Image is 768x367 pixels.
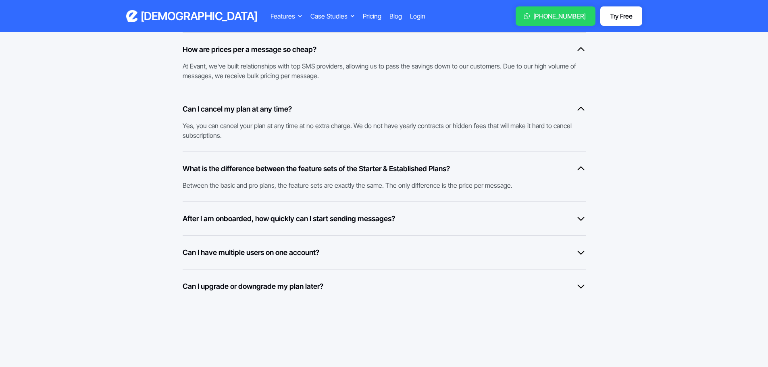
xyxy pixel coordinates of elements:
[389,11,402,21] a: Blog
[516,6,596,26] a: [PHONE_NUMBER]
[533,11,586,21] div: [PHONE_NUMBER]
[271,11,302,21] div: Features
[183,213,395,224] h6: After I am onboarded, how quickly can I start sending messages?
[310,11,355,21] div: Case Studies
[363,11,381,21] a: Pricing
[600,6,642,26] a: Try Free
[183,55,578,81] div: At Evant, we've built relationships with top SMS providers, allowing us to pass the savings down ...
[183,174,578,190] div: Between the basic and pro plans, the feature sets are exactly the same. The only difference is th...
[310,11,348,21] div: Case Studies
[410,11,425,21] a: Login
[183,247,319,258] h6: Can I have multiple users on one account?
[183,281,323,292] h6: Can I upgrade or downgrade my plan later?
[141,9,258,23] h3: [DEMOGRAPHIC_DATA]
[183,44,316,55] h6: How are prices per a message so cheap?
[271,11,295,21] div: Features
[183,104,292,114] h6: Can I cancel my plan at any time?
[183,163,450,174] h6: What is the difference between the feature sets of the Starter & Established Plans?
[183,114,578,140] div: Yes, you can cancel your plan at any time at no extra charge. We do not have yearly contracts or ...
[126,9,258,23] a: home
